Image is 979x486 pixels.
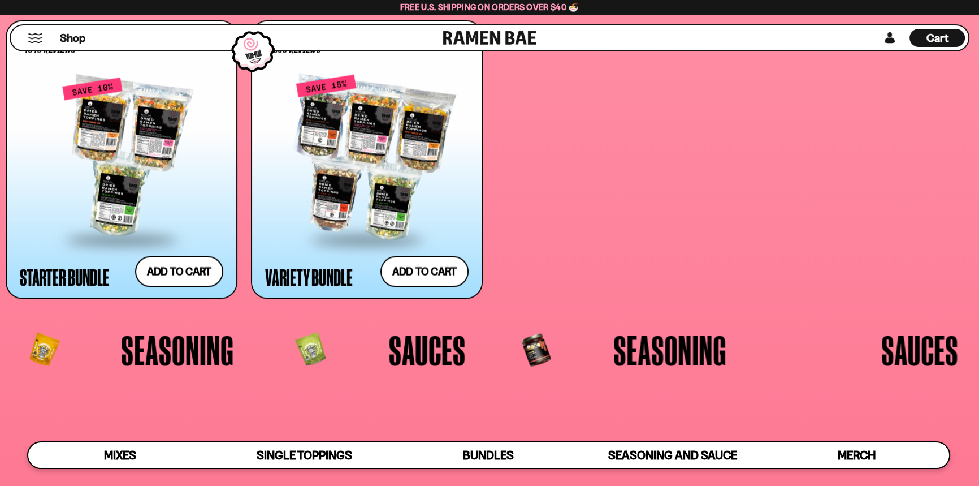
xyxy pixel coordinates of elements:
a: 4.63 stars 6356 reviews $114.99 Variety Bundle Add to cart [251,20,483,299]
span: Sauces [881,329,958,371]
span: Free U.S. Shipping on Orders over $40 🍜 [400,2,579,12]
a: 4.71 stars 4845 reviews $69.99 Starter Bundle Add to cart [6,20,237,299]
div: Cart [909,25,965,50]
a: Seasoning and Sauce [581,442,765,468]
a: Bundles [396,442,581,468]
span: Seasoning [613,329,726,371]
span: Bundles [463,448,514,462]
span: Seasoning and Sauce [608,448,737,462]
a: Single Toppings [212,442,396,468]
a: Merch [765,442,949,468]
span: Sauces [389,329,466,371]
div: Variety Bundle [265,267,353,287]
a: Shop [60,29,85,47]
button: Add to cart [135,256,223,287]
button: Add to cart [380,256,469,287]
span: Mixes [104,448,136,462]
span: Seasoning [121,329,234,371]
button: Mobile Menu Trigger [28,33,43,43]
span: Single Toppings [257,448,352,462]
span: Shop [60,31,85,46]
a: Mixes [28,442,213,468]
span: Merch [838,448,876,462]
div: Starter Bundle [20,267,109,287]
span: Cart [926,31,948,45]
